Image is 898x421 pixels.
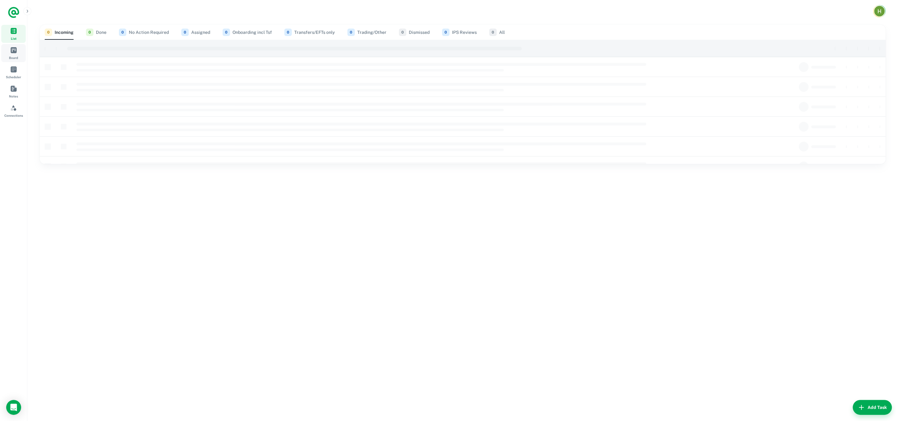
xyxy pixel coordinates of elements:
button: Add Task [853,400,892,415]
span: 0 [399,29,406,36]
span: List [11,36,16,41]
a: Scheduler [1,63,26,81]
span: 0 [119,29,126,36]
a: Logo [7,6,20,19]
button: Assigned [181,25,210,40]
span: 0 [489,29,497,36]
button: No Action Required [119,25,169,40]
span: 0 [442,29,449,36]
a: Notes [1,83,26,101]
img: Hoovest Account Services [874,6,885,16]
button: Incoming [45,25,74,40]
a: Connections [1,102,26,120]
button: Onboarding incl Tsf [223,25,272,40]
a: Board [1,44,26,62]
span: 0 [86,29,93,36]
span: Connections [4,113,23,118]
button: Done [86,25,106,40]
button: Trading/Other [347,25,386,40]
span: Board [9,55,18,60]
span: Notes [9,94,18,99]
button: IPS Reviews [442,25,477,40]
a: List [1,25,26,43]
span: 0 [223,29,230,36]
button: Account button [873,5,886,17]
button: Transfers/EFTs only [284,25,335,40]
span: 0 [284,29,292,36]
button: Dismissed [399,25,430,40]
button: All [489,25,505,40]
div: Load Chat [6,400,21,415]
span: 0 [347,29,355,36]
span: Scheduler [6,75,21,79]
span: 0 [181,29,189,36]
span: 0 [45,29,52,36]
